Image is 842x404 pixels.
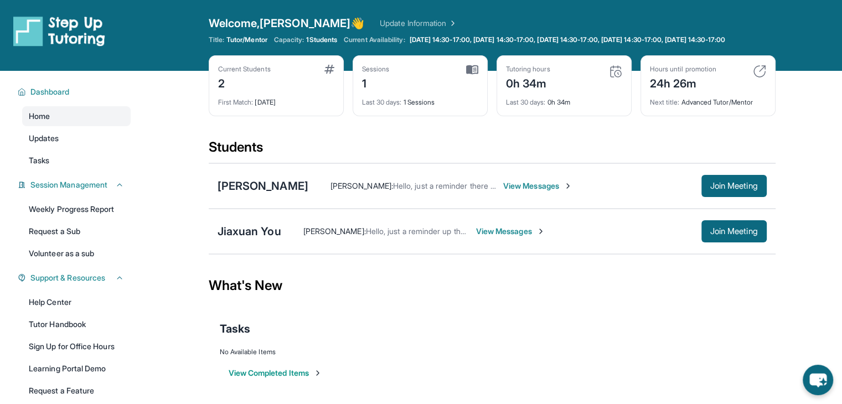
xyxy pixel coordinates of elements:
span: Capacity: [274,35,304,44]
span: Updates [29,133,59,144]
span: 1 Students [306,35,337,44]
span: Hello, just a reminder up the session will be in approximately 40 minutes :) [366,226,627,236]
span: View Messages [503,180,572,191]
div: [PERSON_NAME] [218,178,308,194]
div: 1 Sessions [362,91,478,107]
button: chat-button [803,365,833,395]
button: Support & Resources [26,272,124,283]
a: Learning Portal Demo [22,359,131,379]
a: Tutor Handbook [22,314,131,334]
span: Tutor/Mentor [226,35,267,44]
div: Tutoring hours [506,65,550,74]
a: Request a Sub [22,221,131,241]
a: Home [22,106,131,126]
div: 0h 34m [506,91,622,107]
img: card [609,65,622,78]
span: Dashboard [30,86,70,97]
a: Volunteer as a sub [22,244,131,263]
img: card [753,65,766,78]
a: Weekly Progress Report [22,199,131,219]
span: Title: [209,35,224,44]
button: Session Management [26,179,124,190]
div: 2 [218,74,271,91]
span: Tasks [220,321,250,336]
img: Chevron-Right [564,182,572,190]
span: Welcome, [PERSON_NAME] 👋 [209,15,365,31]
span: [PERSON_NAME] : [330,181,393,190]
span: Last 30 days : [362,98,402,106]
div: 24h 26m [650,74,716,91]
span: Home [29,111,50,122]
button: Join Meeting [701,220,767,242]
button: View Completed Items [229,367,322,379]
div: Hours until promotion [650,65,716,74]
span: [PERSON_NAME] : [303,226,366,236]
img: Chevron-Right [536,227,545,236]
div: Sessions [362,65,390,74]
div: Students [209,138,776,163]
div: Jiaxuan You [218,224,281,239]
a: Sign Up for Office Hours [22,336,131,356]
span: Current Availability: [344,35,405,44]
span: Tasks [29,155,49,166]
div: No Available Items [220,348,764,356]
span: Join Meeting [710,183,758,189]
div: 0h 34m [506,74,550,91]
span: Next title : [650,98,680,106]
div: Advanced Tutor/Mentor [650,91,766,107]
a: Update Information [380,18,457,29]
a: [DATE] 14:30-17:00, [DATE] 14:30-17:00, [DATE] 14:30-17:00, [DATE] 14:30-17:00, [DATE] 14:30-17:00 [407,35,728,44]
div: [DATE] [218,91,334,107]
span: Join Meeting [710,228,758,235]
span: Last 30 days : [506,98,546,106]
img: logo [13,15,105,46]
a: Help Center [22,292,131,312]
span: First Match : [218,98,254,106]
a: Tasks [22,151,131,170]
div: What's New [209,261,776,310]
button: Dashboard [26,86,124,97]
div: 1 [362,74,390,91]
img: card [324,65,334,74]
a: Request a Feature [22,381,131,401]
span: View Messages [476,226,545,237]
span: [DATE] 14:30-17:00, [DATE] 14:30-17:00, [DATE] 14:30-17:00, [DATE] 14:30-17:00, [DATE] 14:30-17:00 [410,35,726,44]
img: Chevron Right [446,18,457,29]
a: Updates [22,128,131,148]
div: Current Students [218,65,271,74]
span: Hello, just a reminder there is a session [DATE] in approximately 45 minutes! [393,181,660,190]
img: card [466,65,478,75]
button: Join Meeting [701,175,767,197]
span: Session Management [30,179,107,190]
span: Support & Resources [30,272,105,283]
